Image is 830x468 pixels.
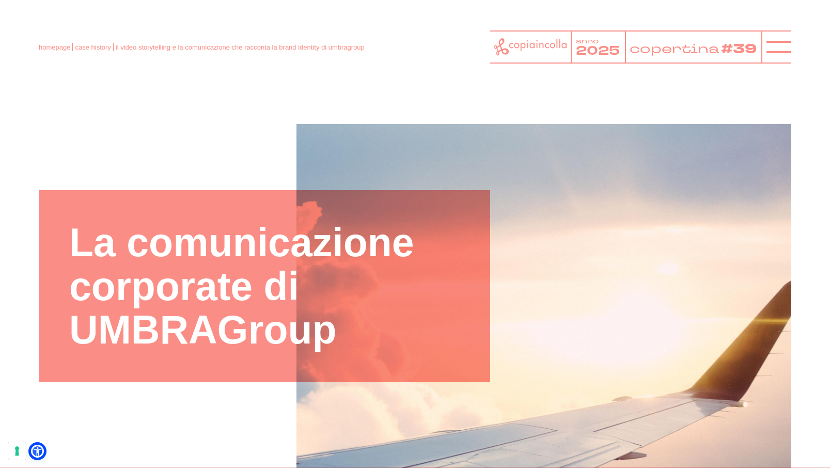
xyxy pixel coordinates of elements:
[39,43,70,51] a: homepage
[575,36,598,45] tspan: anno
[69,221,460,352] h1: La comunicazione corporate di UMBRAGroup
[8,442,26,460] button: Le tue preferenze relative al consenso per le tecnologie di tracciamento
[75,43,111,51] a: case history
[575,42,619,59] tspan: 2025
[629,40,718,58] tspan: copertina
[116,43,365,51] span: il video storytelling e la comunicazione che racconta la brand identity di umbragroup
[721,40,757,59] tspan: #39
[31,445,44,458] a: Open Accessibility Menu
